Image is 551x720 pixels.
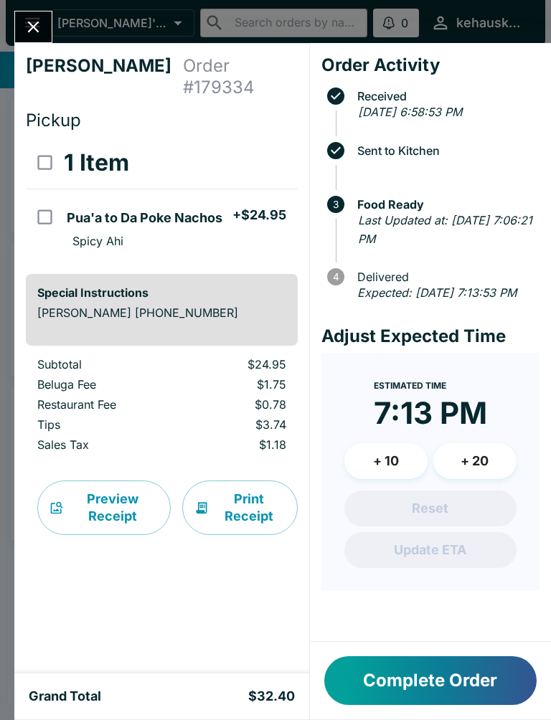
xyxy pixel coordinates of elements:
table: orders table [26,137,298,262]
p: [PERSON_NAME] [PHONE_NUMBER] [37,305,286,320]
span: Received [350,90,540,103]
h5: Pua'a to Da Poke Nachos [67,209,222,227]
span: Sent to Kitchen [350,144,540,157]
button: Preview Receipt [37,480,171,535]
p: Subtotal [37,357,167,371]
h4: Order Activity [321,55,540,76]
span: Delivered [350,270,540,283]
span: Food Ready [350,198,540,211]
text: 3 [333,199,339,210]
text: 4 [332,271,339,283]
span: Pickup [26,110,81,131]
button: Print Receipt [182,480,298,535]
time: 7:13 PM [374,394,487,432]
h4: Order # 179334 [183,55,298,98]
button: + 20 [433,443,517,479]
p: Tips [37,417,167,432]
h3: 1 Item [64,148,129,177]
table: orders table [26,357,298,458]
h4: [PERSON_NAME] [26,55,183,98]
span: Estimated Time [374,380,446,391]
p: Sales Tax [37,437,167,452]
p: $1.18 [190,437,286,452]
button: Complete Order [324,656,537,705]
h5: Grand Total [29,688,101,705]
em: [DATE] 6:58:53 PM [358,105,462,119]
p: Spicy Ahi [72,234,123,248]
p: $1.75 [190,377,286,392]
h6: Special Instructions [37,285,286,300]
p: $3.74 [190,417,286,432]
h4: Adjust Expected Time [321,326,540,347]
p: Restaurant Fee [37,397,167,412]
button: Close [15,11,52,42]
p: $24.95 [190,357,286,371]
h5: + $24.95 [232,207,286,224]
p: Beluga Fee [37,377,167,392]
em: Expected: [DATE] 7:13:53 PM [357,285,517,300]
button: + 10 [344,443,428,479]
em: Last Updated at: [DATE] 7:06:21 PM [358,213,532,246]
h5: $32.40 [248,688,295,705]
p: $0.78 [190,397,286,412]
